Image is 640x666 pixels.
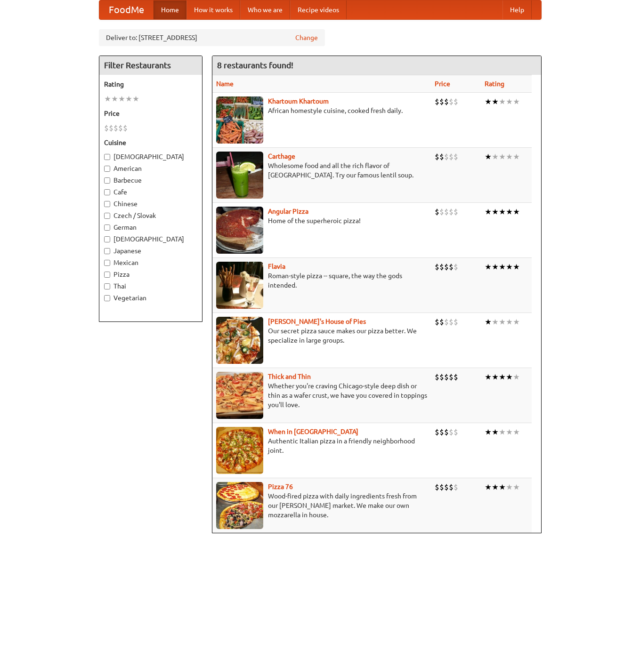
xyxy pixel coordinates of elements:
li: ★ [485,96,492,107]
p: Home of the superheroic pizza! [216,216,427,225]
li: $ [454,96,458,107]
li: $ [444,372,449,382]
li: $ [444,96,449,107]
li: $ [449,152,454,162]
label: Chinese [104,199,197,209]
a: When in [GEOGRAPHIC_DATA] [268,428,358,435]
li: ★ [499,207,506,217]
li: ★ [492,427,499,437]
label: Cafe [104,187,197,197]
li: $ [454,427,458,437]
li: $ [454,372,458,382]
li: $ [435,427,439,437]
label: Thai [104,281,197,291]
a: Khartoum Khartoum [268,97,329,105]
b: Thick and Thin [268,373,311,380]
p: Whether you're craving Chicago-style deep dish or thin as a wafer crust, we have you covered in t... [216,381,427,409]
b: [PERSON_NAME]'s House of Pies [268,318,366,325]
li: ★ [513,207,520,217]
li: $ [113,123,118,133]
input: Thai [104,283,110,289]
a: Rating [485,80,504,88]
li: ★ [499,427,506,437]
li: $ [435,152,439,162]
li: ★ [492,262,499,272]
li: $ [449,372,454,382]
li: $ [449,96,454,107]
li: $ [444,427,449,437]
a: Home [154,0,186,19]
li: ★ [485,317,492,327]
img: angular.jpg [216,207,263,254]
li: ★ [485,207,492,217]
h5: Price [104,109,197,118]
li: ★ [492,152,499,162]
li: ★ [492,96,499,107]
li: $ [439,262,444,272]
li: ★ [485,427,492,437]
input: Japanese [104,248,110,254]
li: ★ [118,94,125,104]
img: pizza76.jpg [216,482,263,529]
li: ★ [513,317,520,327]
li: $ [449,207,454,217]
li: ★ [499,96,506,107]
h5: Rating [104,80,197,89]
li: $ [435,262,439,272]
li: $ [439,372,444,382]
li: ★ [492,207,499,217]
li: $ [454,317,458,327]
p: Authentic Italian pizza in a friendly neighborhood joint. [216,436,427,455]
label: Pizza [104,270,197,279]
li: $ [444,482,449,492]
li: ★ [132,94,139,104]
li: $ [439,482,444,492]
input: Chinese [104,201,110,207]
li: $ [439,427,444,437]
li: ★ [513,152,520,162]
a: Help [502,0,532,19]
li: ★ [506,372,513,382]
input: Cafe [104,189,110,195]
li: $ [439,317,444,327]
a: Pizza 76 [268,483,293,490]
label: [DEMOGRAPHIC_DATA] [104,234,197,244]
li: $ [454,262,458,272]
li: $ [439,96,444,107]
a: Change [295,33,318,42]
li: $ [435,317,439,327]
img: thick.jpg [216,372,263,419]
img: khartoum.jpg [216,96,263,144]
li: ★ [492,482,499,492]
li: ★ [513,372,520,382]
li: ★ [104,94,111,104]
li: $ [449,317,454,327]
img: carthage.jpg [216,152,263,199]
label: German [104,223,197,232]
a: Name [216,80,234,88]
li: $ [449,427,454,437]
label: American [104,164,197,173]
input: Czech / Slovak [104,213,110,219]
label: Japanese [104,246,197,256]
li: $ [444,317,449,327]
li: $ [449,262,454,272]
a: How it works [186,0,240,19]
li: ★ [499,372,506,382]
li: $ [444,152,449,162]
input: Vegetarian [104,295,110,301]
li: $ [439,152,444,162]
li: ★ [485,152,492,162]
li: $ [435,96,439,107]
a: Flavia [268,263,285,270]
a: Angular Pizza [268,208,308,215]
a: Who we are [240,0,290,19]
label: Vegetarian [104,293,197,303]
li: ★ [485,372,492,382]
p: Wood-fired pizza with daily ingredients fresh from our [PERSON_NAME] market. We make our own mozz... [216,491,427,520]
li: ★ [513,262,520,272]
h4: Filter Restaurants [99,56,202,75]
